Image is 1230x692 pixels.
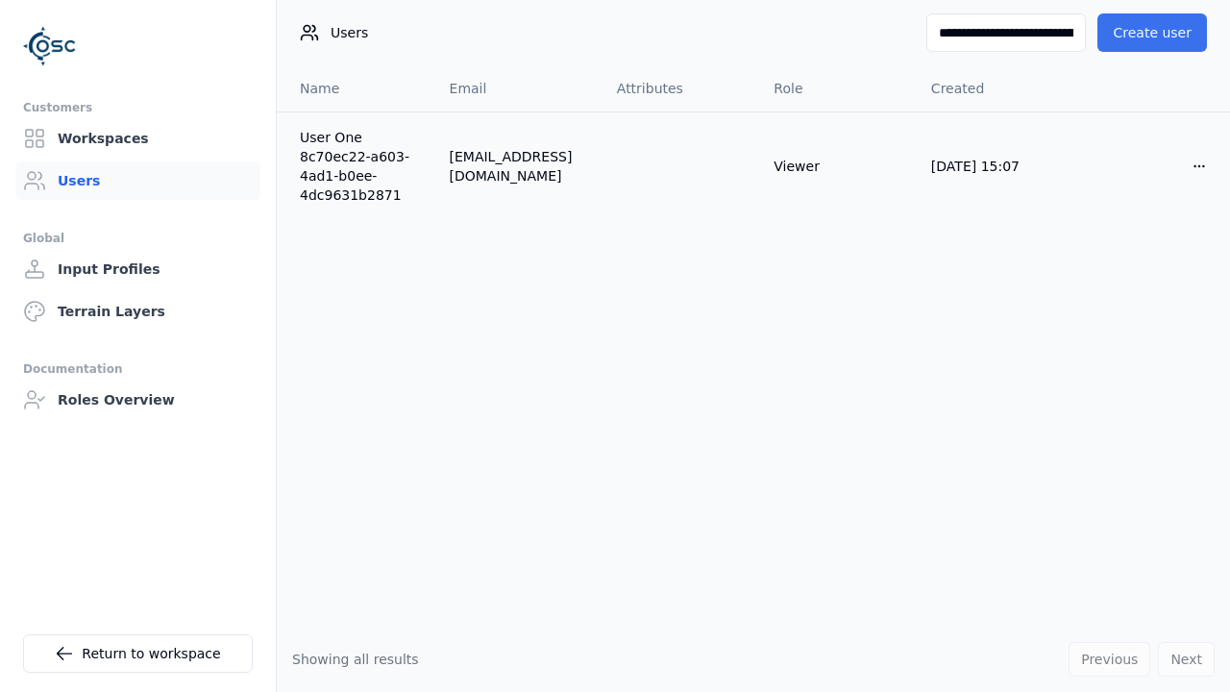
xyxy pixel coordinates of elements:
button: Create user [1097,13,1207,52]
div: Global [23,227,253,250]
div: Customers [23,96,253,119]
a: Users [15,161,260,200]
th: Email [434,65,602,111]
a: Input Profiles [15,250,260,288]
a: Return to workspace [23,634,253,673]
a: Workspaces [15,119,260,158]
div: [EMAIL_ADDRESS][DOMAIN_NAME] [450,147,586,185]
th: Name [277,65,434,111]
th: Attributes [602,65,759,111]
th: Created [916,65,1073,111]
a: Terrain Layers [15,292,260,331]
a: User One 8c70ec22-a603-4ad1-b0ee-4dc9631b2871 [300,128,419,205]
img: Logo [23,19,77,73]
span: Users [331,23,368,42]
th: Role [758,65,916,111]
div: Documentation [23,358,253,381]
div: Viewer [774,157,900,176]
a: Roles Overview [15,381,260,419]
div: [DATE] 15:07 [931,157,1058,176]
span: Showing all results [292,652,419,667]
